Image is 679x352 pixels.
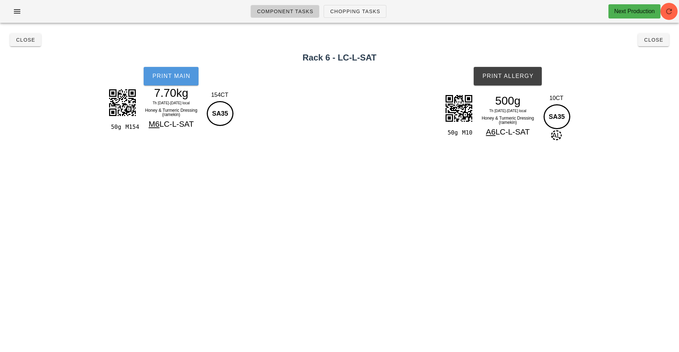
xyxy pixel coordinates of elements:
button: Print Main [144,67,199,85]
div: M10 [459,128,474,137]
div: Honey & Turmeric Dressing (ramekin) [477,115,539,126]
div: 500g [477,95,539,106]
img: WUMISJWWq36SvUJIIaGqVBL7EALek5BWmkiE2raTZoLYfFyXFUKGdVkhBBBCJIKMThzNJpcy0m4766g4vJzXnfaqGhxC3tO1t... [104,85,140,120]
span: Th [DATE]-[DATE] local [489,109,526,113]
div: 50g [444,128,459,137]
div: 7.70kg [140,88,202,98]
div: 50g [108,122,123,132]
span: Close [644,37,663,43]
span: LC-L-SAT [159,120,194,128]
div: SA35 [207,101,233,126]
h2: Rack 6 - LC-L-SAT [4,51,675,64]
button: Print Allergy [474,67,542,85]
div: M154 [123,122,137,132]
span: Print Main [152,73,190,79]
button: Close [10,33,41,46]
span: LC-L-SAT [495,127,530,136]
a: Component Tasks [251,5,319,18]
span: Th [DATE]-[DATE] local [153,101,190,105]
div: 10CT [542,94,571,103]
span: A6 [486,127,495,136]
span: M6 [149,120,160,128]
span: Print Allergy [482,73,534,79]
img: VNfOlxwsZJ8CWy2rLxzPbCDDcsBADGSYAsPCcYUYyDAFhoXjCjGQYQoMC8cVYiDDFBgWzi+mSi8+76g09gAAAABJRU5ErkJggg== [441,90,477,126]
span: Close [16,37,35,43]
span: AL [551,130,562,140]
div: Next Production [614,7,655,16]
span: Chopping Tasks [330,9,380,14]
div: Honey & Turmeric Dressing (ramekin) [140,107,202,118]
div: SA35 [544,104,570,129]
a: Chopping Tasks [324,5,386,18]
div: 154CT [205,91,235,99]
span: Component Tasks [257,9,313,14]
button: Close [638,33,669,46]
